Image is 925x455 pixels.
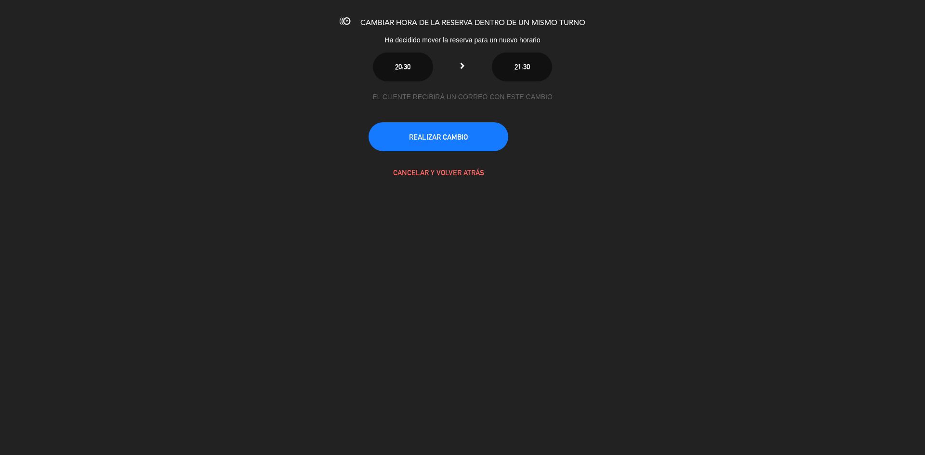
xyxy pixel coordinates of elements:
span: CAMBIAR HORA DE LA RESERVA DENTRO DE UN MISMO TURNO [360,19,585,27]
div: Ha decidido mover la reserva para un nuevo horario [304,35,621,46]
button: 21:30 [492,52,552,81]
button: REALIZAR CAMBIO [369,122,508,151]
button: CANCELAR Y VOLVER ATRÁS [369,158,508,187]
div: EL CLIENTE RECIBIRÁ UN CORREO CON ESTE CAMBIO [369,91,556,103]
span: 20:30 [395,63,410,71]
button: 20:30 [373,52,433,81]
span: 21:30 [515,63,530,71]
